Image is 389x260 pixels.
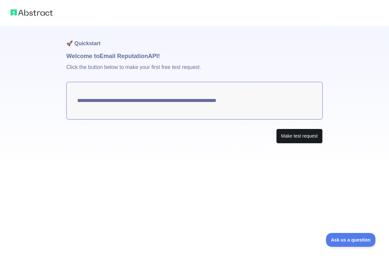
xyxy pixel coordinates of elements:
h1: Welcome to Email Reputation API! [66,51,323,61]
button: Make test request [276,129,323,144]
img: Abstract logo [11,8,53,17]
iframe: Toggle Customer Support [326,233,376,247]
h1: 🚀 Quickstart [66,26,323,51]
p: Click the button below to make your first free test request. [66,61,323,82]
